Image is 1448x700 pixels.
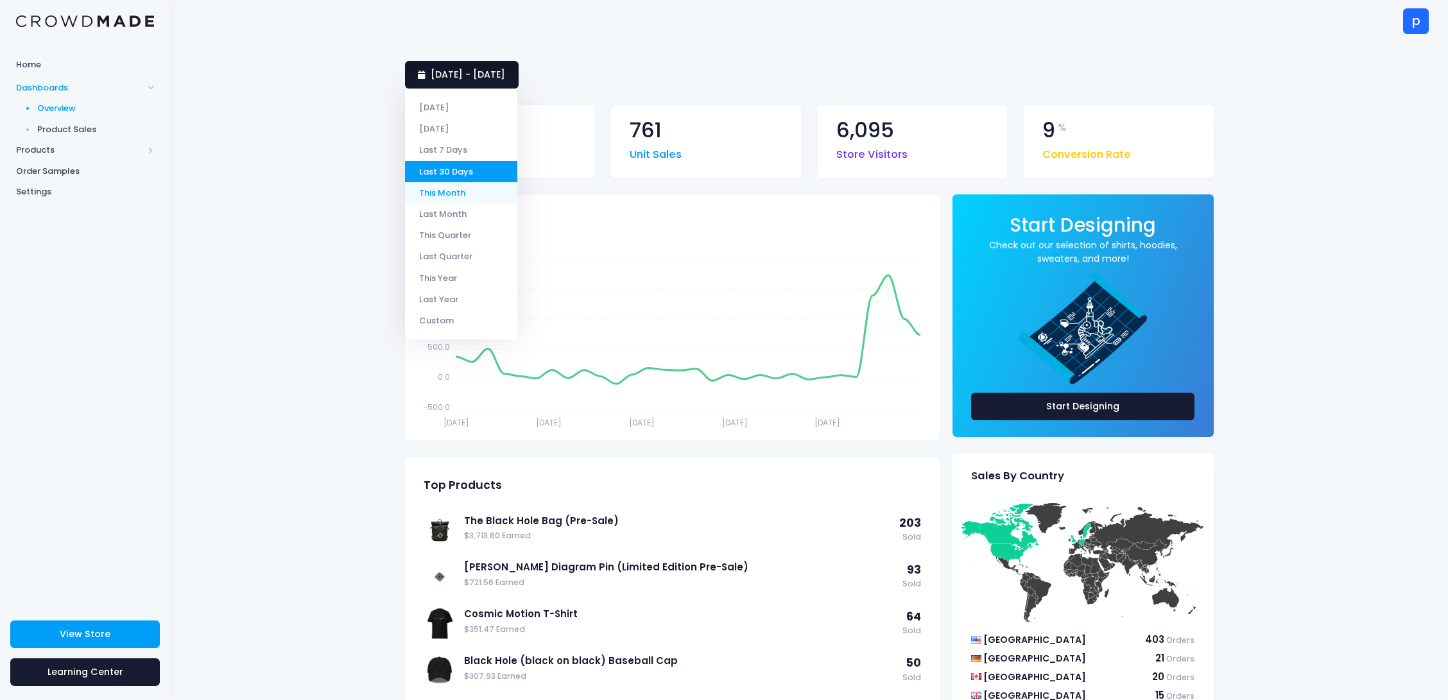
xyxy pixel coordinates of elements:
[464,670,896,683] span: $307.93 Earned
[721,417,747,428] tspan: [DATE]
[10,658,160,686] a: Learning Center
[906,655,921,670] span: 50
[902,625,921,637] span: Sold
[405,289,517,310] li: Last Year
[629,417,655,428] tspan: [DATE]
[16,165,154,178] span: Order Samples
[60,627,110,640] span: View Store
[405,97,517,118] li: [DATE]
[405,203,517,225] li: Last Month
[899,515,921,531] span: 203
[405,61,519,89] a: [DATE] - [DATE]
[443,417,469,428] tspan: [DATE]
[971,470,1064,482] span: Sales By Country
[907,562,921,577] span: 93
[464,607,896,621] a: Cosmic Motion T-Shirt
[971,239,1195,266] a: Check out our selection of shirts, hoodies, sweaters, and more!
[971,393,1195,420] a: Start Designing
[1152,670,1164,683] span: 20
[1166,653,1194,664] span: Orders
[405,139,517,160] li: Last 7 Days
[16,81,143,94] span: Dashboards
[536,417,562,428] tspan: [DATE]
[464,577,896,589] span: $721.56 Earned
[814,417,840,428] tspan: [DATE]
[1155,651,1164,665] span: 21
[437,371,449,382] tspan: 0.0
[1010,212,1156,238] span: Start Designing
[983,633,1086,646] span: [GEOGRAPHIC_DATA]
[422,402,449,413] tspan: -500.0
[464,654,896,668] a: Black Hole (black on black) Baseball Cap
[1058,120,1067,135] span: %
[836,120,894,141] span: 6,095
[10,620,160,648] a: View Store
[16,144,143,157] span: Products
[1403,8,1429,34] div: p
[405,182,517,203] li: This Month
[1145,633,1164,646] span: 403
[47,665,123,678] span: Learning Center
[464,514,893,528] a: The Black Hole Bag (Pre-Sale)
[902,578,921,590] span: Sold
[405,118,517,139] li: [DATE]
[906,609,921,624] span: 64
[37,102,155,115] span: Overview
[405,161,517,182] li: Last 30 Days
[630,141,682,163] span: Unit Sales
[1010,223,1156,235] a: Start Designing
[37,123,155,136] span: Product Sales
[902,672,921,684] span: Sold
[836,141,908,163] span: Store Visitors
[630,120,662,141] span: 761
[464,530,893,542] span: $3,713.60 Earned
[983,652,1086,665] span: [GEOGRAPHIC_DATA]
[405,225,517,246] li: This Quarter
[1042,141,1131,163] span: Conversion Rate
[405,267,517,288] li: This Year
[464,624,896,636] span: $351.47 Earned
[464,560,896,574] a: [PERSON_NAME] Diagram Pin (Limited Edition Pre-Sale)
[899,531,921,543] span: Sold
[431,68,505,81] span: [DATE] - [DATE]
[983,670,1086,683] span: [GEOGRAPHIC_DATA]
[424,479,502,492] span: Top Products
[1042,120,1055,141] span: 9
[1166,672,1194,683] span: Orders
[16,58,154,71] span: Home
[405,246,517,267] li: Last Quarter
[427,341,449,352] tspan: 500.0
[16,15,154,28] img: Logo
[1166,635,1194,645] span: Orders
[16,185,154,198] span: Settings
[405,310,517,331] li: Custom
